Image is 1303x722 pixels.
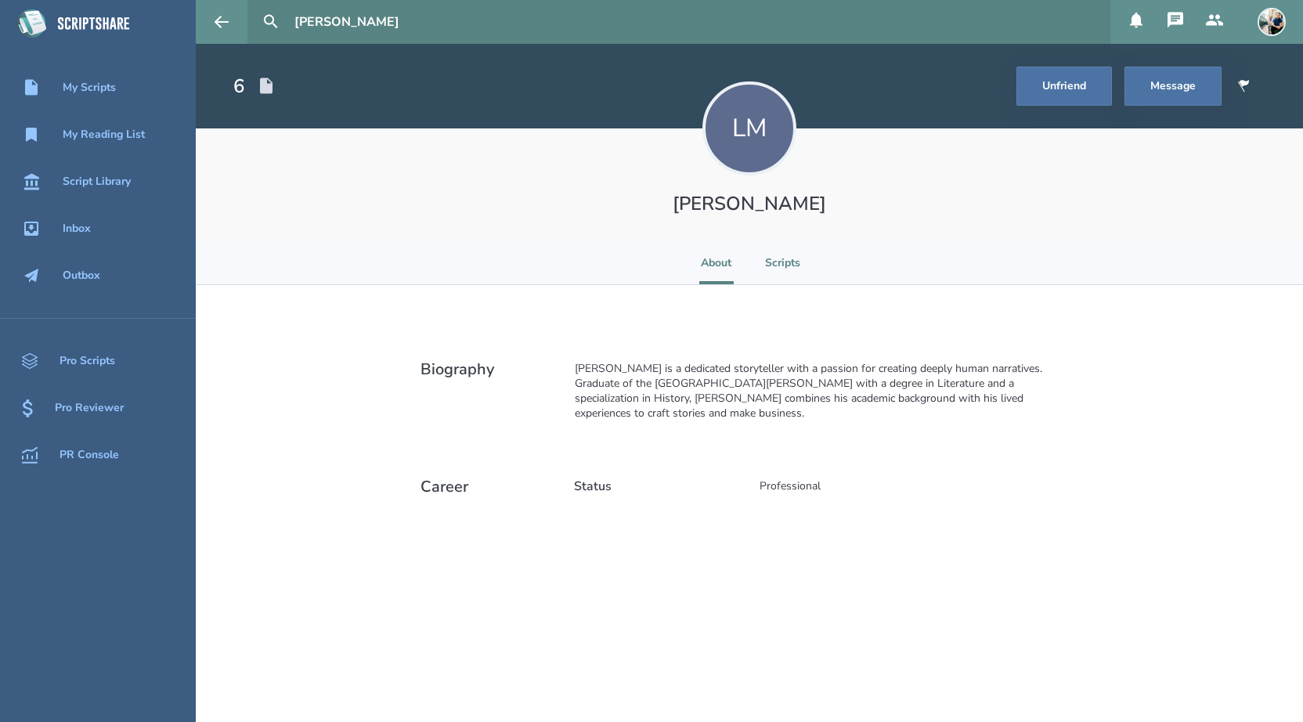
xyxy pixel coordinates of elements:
[561,348,1078,434] div: [PERSON_NAME] is a dedicated storyteller with a passion for creating deeply human narratives. Gra...
[420,359,561,423] h2: Biography
[63,128,145,141] div: My Reading List
[63,81,116,94] div: My Scripts
[55,402,124,414] div: Pro Reviewer
[1016,67,1112,106] button: Unfriend
[1124,67,1222,106] button: Message
[60,355,115,367] div: Pro Scripts
[605,191,893,216] h1: [PERSON_NAME]
[702,81,796,175] div: LM
[765,241,800,284] li: Scripts
[746,465,834,507] div: Professional
[60,449,119,461] div: PR Console
[63,175,131,188] div: Script Library
[233,74,276,99] div: Total Scripts
[699,241,734,284] li: About
[233,74,244,99] div: 6
[420,476,561,500] h2: Career
[63,222,91,235] div: Inbox
[63,269,100,282] div: Outbox
[1258,8,1286,36] img: user_1673573717-crop.jpg
[574,478,746,495] h2: Status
